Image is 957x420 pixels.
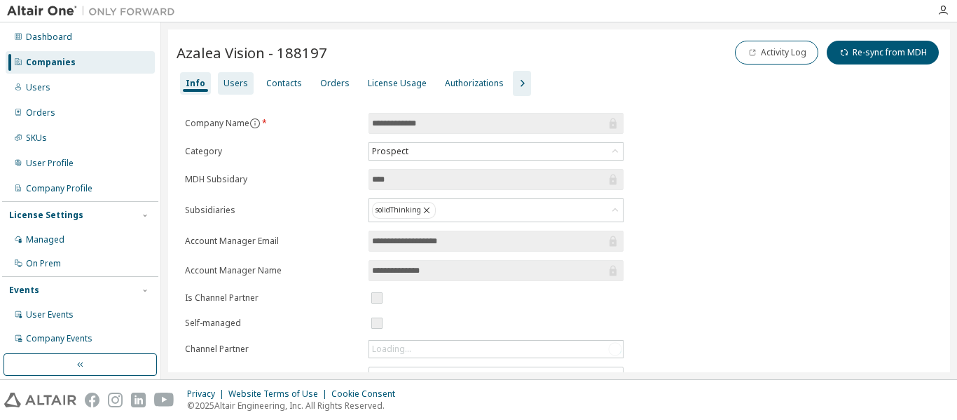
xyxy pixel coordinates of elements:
[26,333,92,344] div: Company Events
[223,78,248,89] div: Users
[827,41,939,65] button: Re-sync from MDH
[26,57,76,68] div: Companies
[735,41,818,65] button: Activity Log
[372,202,436,219] div: solidThinking
[26,258,61,269] div: On Prem
[7,4,182,18] img: Altair One
[368,78,427,89] div: License Usage
[445,78,504,89] div: Authorizations
[26,107,55,118] div: Orders
[249,118,261,129] button: information
[185,118,360,129] label: Company Name
[26,158,74,169] div: User Profile
[85,393,99,407] img: facebook.svg
[185,292,360,304] label: Is Channel Partner
[369,341,623,358] div: Loading...
[4,393,76,407] img: altair_logo.svg
[187,400,404,412] p: © 2025 Altair Engineering, Inc. All Rights Reserved.
[185,236,360,247] label: Account Manager Email
[369,199,623,222] div: solidThinking
[131,393,146,407] img: linkedin.svg
[320,78,350,89] div: Orders
[369,143,623,160] div: Prospect
[228,388,331,400] div: Website Terms of Use
[185,174,360,185] label: MDH Subsidary
[370,144,411,159] div: Prospect
[266,78,302,89] div: Contacts
[26,309,74,320] div: User Events
[26,234,64,245] div: Managed
[26,82,50,93] div: Users
[372,344,411,355] div: Loading...
[26,183,92,194] div: Company Profile
[187,388,228,400] div: Privacy
[26,133,47,144] div: SKUs
[331,388,404,400] div: Cookie Consent
[177,43,327,62] span: Azalea Vision - 188197
[9,210,83,221] div: License Settings
[9,285,39,296] div: Events
[185,344,360,355] label: Channel Partner
[26,32,72,43] div: Dashboard
[108,393,123,407] img: instagram.svg
[185,205,360,216] label: Subsidiaries
[154,393,174,407] img: youtube.svg
[185,265,360,276] label: Account Manager Name
[185,146,360,157] label: Category
[186,78,205,89] div: Info
[185,318,360,329] label: Self-managed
